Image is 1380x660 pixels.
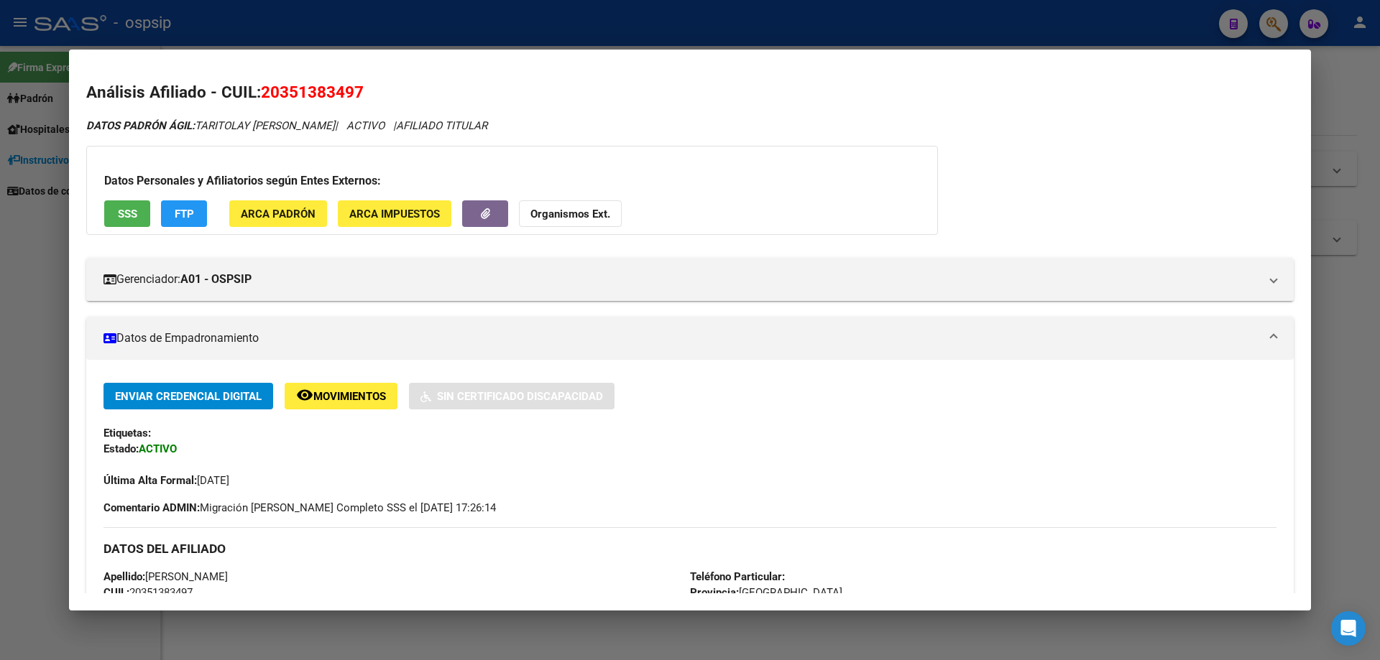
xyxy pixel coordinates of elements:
strong: Estado: [103,442,139,455]
span: [DATE] [103,474,229,487]
span: 20351383497 [103,586,193,599]
h3: DATOS DEL AFILIADO [103,541,1276,557]
h3: Datos Personales y Afiliatorios según Entes Externos: [104,172,920,190]
strong: CUIL: [103,586,129,599]
mat-expansion-panel-header: Gerenciador:A01 - OSPSIP [86,258,1294,301]
span: [GEOGRAPHIC_DATA] [690,586,842,599]
button: Enviar Credencial Digital [103,383,273,409]
button: SSS [104,200,150,227]
span: Enviar Credencial Digital [115,390,262,403]
mat-panel-title: Gerenciador: [103,271,1259,288]
button: Organismos Ext. [519,200,622,227]
strong: Etiquetas: [103,427,151,440]
strong: DATOS PADRÓN ÁGIL: [86,119,195,132]
button: ARCA Padrón [229,200,327,227]
span: Sin Certificado Discapacidad [437,390,603,403]
strong: Comentario ADMIN: [103,501,200,514]
strong: A01 - OSPSIP [180,271,252,288]
span: ARCA Padrón [241,208,316,220]
span: ARCA Impuestos [349,208,440,220]
span: Movimientos [313,390,386,403]
strong: Última Alta Formal: [103,474,197,487]
strong: Apellido: [103,570,145,583]
strong: Organismos Ext. [530,208,610,220]
h2: Análisis Afiliado - CUIL: [86,80,1294,105]
div: Open Intercom Messenger [1331,611,1366,646]
strong: Teléfono Particular: [690,570,785,583]
i: | ACTIVO | [86,119,487,132]
span: TARITOLAY [PERSON_NAME] [86,119,335,132]
button: FTP [161,200,207,227]
span: Migración [PERSON_NAME] Completo SSS el [DATE] 17:26:14 [103,500,496,516]
span: FTP [175,208,194,220]
strong: Provincia: [690,586,739,599]
span: AFILIADO TITULAR [396,119,487,132]
span: [PERSON_NAME] [103,570,228,583]
mat-icon: remove_red_eye [296,386,313,404]
span: 20351383497 [261,83,364,101]
span: SSS [118,208,137,220]
mat-panel-title: Datos de Empadronamiento [103,330,1259,347]
strong: ACTIVO [139,442,177,455]
button: Sin Certificado Discapacidad [409,383,615,409]
button: Movimientos [285,383,397,409]
mat-expansion-panel-header: Datos de Empadronamiento [86,317,1294,360]
button: ARCA Impuestos [338,200,451,227]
